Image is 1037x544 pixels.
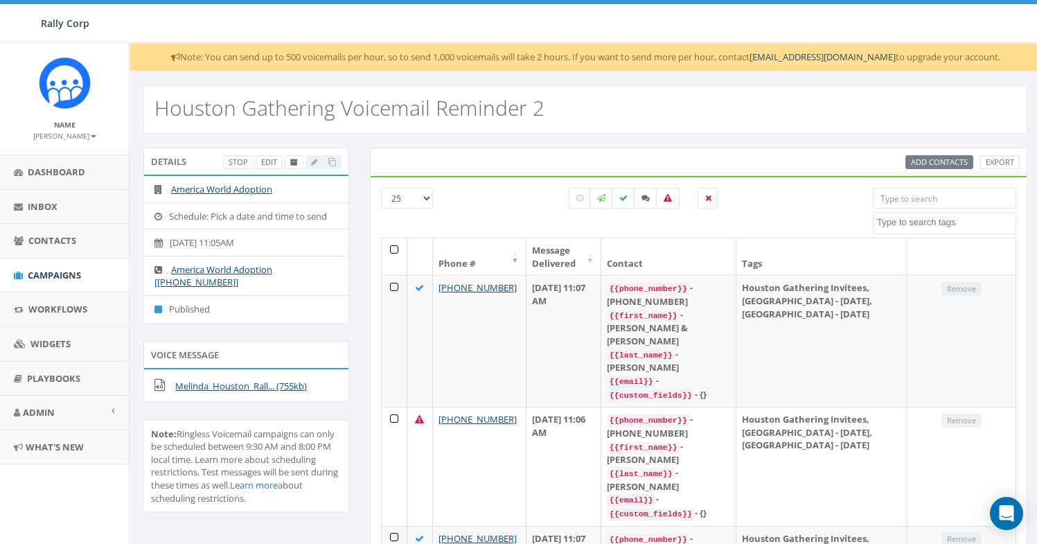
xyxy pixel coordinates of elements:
[607,348,731,374] div: - [PERSON_NAME]
[607,376,656,388] code: {{email}}
[26,441,84,453] span: What's New
[736,238,907,275] th: Tags
[39,57,91,109] img: Icon_1.png
[33,131,96,141] small: [PERSON_NAME]
[290,157,298,167] span: Archive Campaign
[607,466,731,493] div: - [PERSON_NAME]
[28,303,87,315] span: Workflows
[607,507,731,520] div: - {}
[171,183,272,195] a: America World Adoption
[607,414,690,427] code: {{phone_number}}
[634,188,657,209] label: Replied
[601,238,737,275] th: Contact
[607,440,731,466] div: - [PERSON_NAME]
[990,497,1023,530] div: Open Intercom Messenger
[438,281,517,294] a: [PHONE_NUMBER]
[750,51,896,63] a: [EMAIL_ADDRESS][DOMAIN_NAME]
[144,202,348,230] li: Schedule: Pick a date and time to send
[980,155,1020,170] a: Export
[607,281,731,308] div: - [PHONE_NUMBER]
[151,428,177,440] b: Note:
[607,283,690,295] code: {{phone_number}}
[607,308,731,348] div: - [PERSON_NAME] & [PERSON_NAME]
[33,129,96,141] a: [PERSON_NAME]
[143,148,349,175] div: Details
[230,479,278,491] a: Learn more
[607,508,695,520] code: {{custom_fields}}
[607,374,731,388] div: -
[154,263,272,289] a: America World Adoption [[PHONE_NUMBER]]
[143,341,349,369] div: Voice Message
[607,388,731,402] div: - {}
[526,275,601,407] td: [DATE] 11:07 AM
[607,310,680,322] code: {{first_name}}
[698,188,718,209] label: Removed
[154,96,544,119] h2: Houston Gathering Voicemail Reminder 2
[223,155,254,170] a: Stop
[175,380,307,392] a: Melinda_Houston_Rall... (755kb)
[433,238,526,275] th: Phone #: activate to sort column ascending
[873,188,1016,209] input: Type to search
[144,229,348,256] li: [DATE] 11:05AM
[144,295,348,323] li: Published
[607,494,656,507] code: {{email}}
[154,212,169,221] i: Schedule: Pick a date and time to send
[569,188,591,209] label: Pending
[656,188,680,209] label: Bounced
[438,413,517,425] a: [PHONE_NUMBER]
[590,188,613,209] label: Sending
[607,413,731,439] div: - [PHONE_NUMBER]
[28,200,57,213] span: Inbox
[526,238,601,275] th: Message Delivered: activate to sort column ascending
[54,120,76,130] small: Name
[27,372,80,385] span: Playbooks
[877,216,1016,229] textarea: Search
[30,337,71,350] span: Widgets
[41,17,89,30] span: Rally Corp
[607,349,675,362] code: {{last_name}}
[607,468,675,480] code: {{last_name}}
[23,406,55,419] span: Admin
[28,269,81,281] span: Campaigns
[736,275,907,407] td: Houston Gathering Invitees, [GEOGRAPHIC_DATA] - [DATE], [GEOGRAPHIC_DATA] - [DATE]
[612,188,635,209] label: Delivered
[607,441,680,454] code: {{first_name}}
[28,166,85,178] span: Dashboard
[607,493,731,507] div: -
[256,155,283,170] a: Edit
[154,305,169,314] i: Published
[607,389,695,402] code: {{custom_fields}}
[526,407,601,525] td: [DATE] 11:06 AM
[736,407,907,525] td: Houston Gathering Invitees, [GEOGRAPHIC_DATA] - [DATE], [GEOGRAPHIC_DATA] - [DATE]
[28,234,76,247] span: Contacts
[151,428,338,504] span: Ringless Voicemail campaigns can only be scheduled between 9:30 AM and 8:00 PM local time. Learn ...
